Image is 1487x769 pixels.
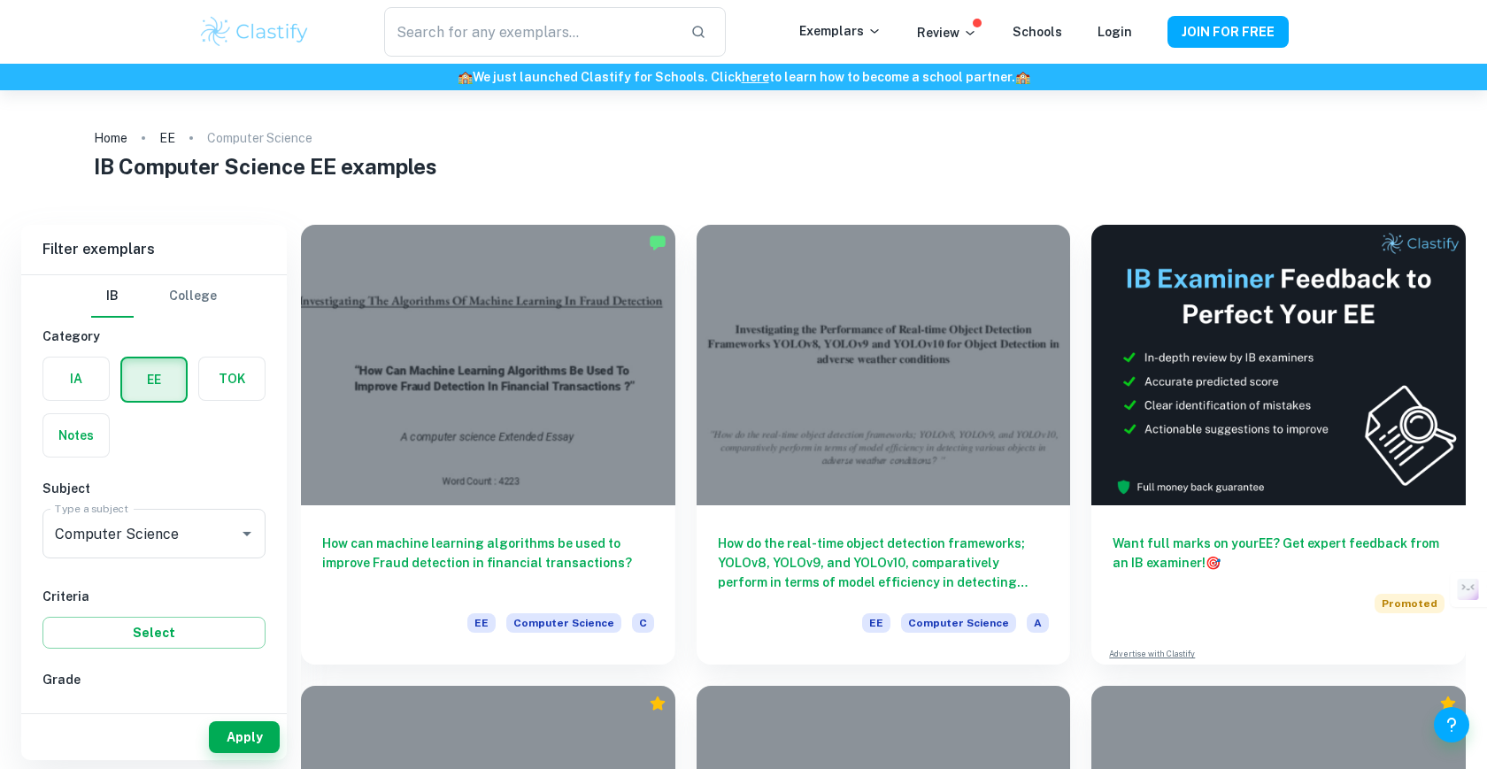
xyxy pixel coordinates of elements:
[55,501,128,516] label: Type a subject
[94,150,1394,182] h1: IB Computer Science EE examples
[1113,534,1445,573] h6: Want full marks on your EE ? Get expert feedback from an IB examiner!
[169,275,217,318] button: College
[42,479,266,498] h6: Subject
[42,587,266,606] h6: Criteria
[199,358,265,400] button: TOK
[649,695,666,712] div: Premium
[1109,648,1195,660] a: Advertise with Clastify
[1091,225,1466,505] img: Thumbnail
[1098,25,1132,39] a: Login
[198,14,311,50] img: Clastify logo
[159,126,175,150] a: EE
[1015,70,1030,84] span: 🏫
[649,234,666,251] img: Marked
[901,613,1016,633] span: Computer Science
[697,225,1071,665] a: How do the real-time object detection frameworks; YOLOv8, YOLOv9, and YOLOv10, comparatively perf...
[1167,16,1289,48] button: JOIN FOR FREE
[322,534,654,592] h6: How can machine learning algorithms be used to improve Fraud detection in financial transactions?
[43,414,109,457] button: Notes
[742,70,769,84] a: here
[4,67,1483,87] h6: We just launched Clastify for Schools. Click to learn how to become a school partner.
[235,521,259,546] button: Open
[301,225,675,665] a: How can machine learning algorithms be used to improve Fraud detection in financial transactions?...
[799,21,882,41] p: Exemplars
[1206,556,1221,570] span: 🎯
[458,70,473,84] span: 🏫
[1375,594,1445,613] span: Promoted
[467,613,496,633] span: EE
[42,617,266,649] button: Select
[1013,25,1062,39] a: Schools
[917,23,977,42] p: Review
[21,225,287,274] h6: Filter exemplars
[122,358,186,401] button: EE
[209,721,280,753] button: Apply
[94,126,127,150] a: Home
[1439,695,1457,712] div: Premium
[1091,225,1466,665] a: Want full marks on yourEE? Get expert feedback from an IB examiner!PromotedAdvertise with Clastify
[207,128,312,148] p: Computer Science
[42,670,266,689] h6: Grade
[384,7,676,57] input: Search for any exemplars...
[632,613,654,633] span: C
[42,327,266,346] h6: Category
[91,275,217,318] div: Filter type choice
[43,358,109,400] button: IA
[1434,707,1469,742] button: Help and Feedback
[91,275,134,318] button: IB
[506,613,621,633] span: Computer Science
[862,613,890,633] span: EE
[1027,613,1049,633] span: A
[718,534,1050,592] h6: How do the real-time object detection frameworks; YOLOv8, YOLOv9, and YOLOv10, comparatively perf...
